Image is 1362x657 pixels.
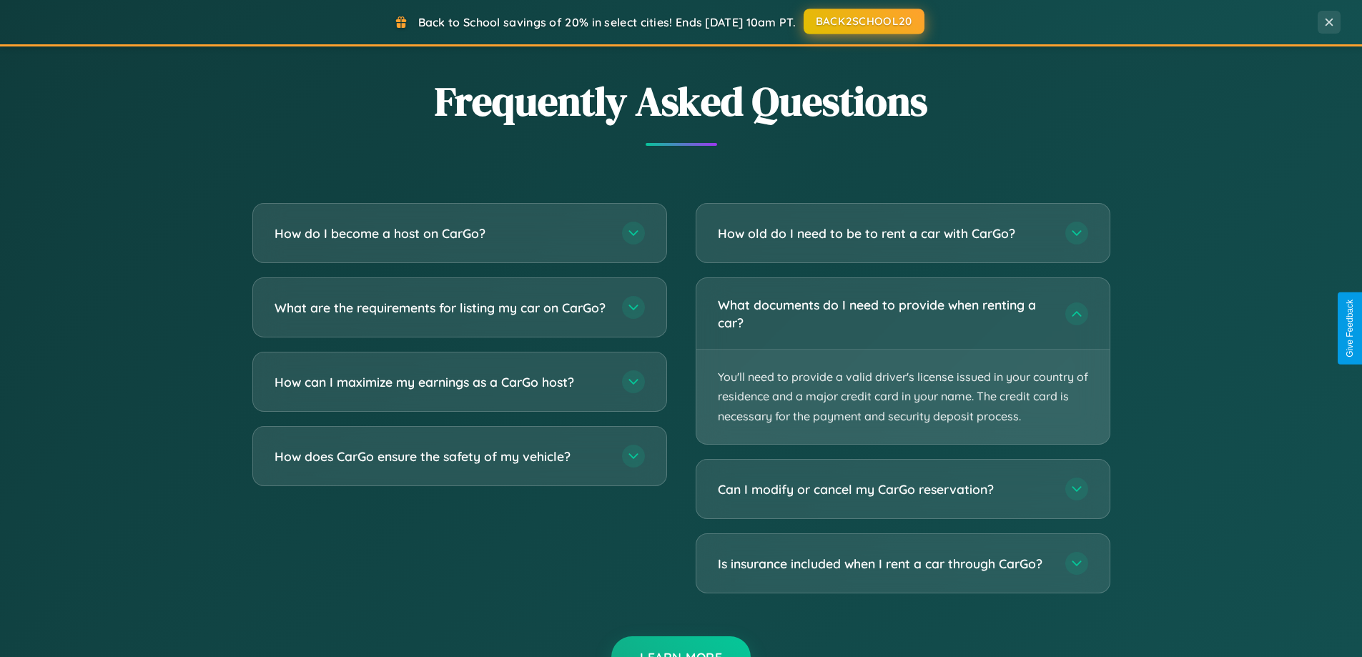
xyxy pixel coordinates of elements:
[275,224,608,242] h3: How do I become a host on CarGo?
[275,373,608,391] h3: How can I maximize my earnings as a CarGo host?
[804,9,924,34] button: BACK2SCHOOL20
[275,448,608,465] h3: How does CarGo ensure the safety of my vehicle?
[718,296,1051,331] h3: What documents do I need to provide when renting a car?
[275,299,608,317] h3: What are the requirements for listing my car on CarGo?
[718,555,1051,573] h3: Is insurance included when I rent a car through CarGo?
[718,480,1051,498] h3: Can I modify or cancel my CarGo reservation?
[418,15,796,29] span: Back to School savings of 20% in select cities! Ends [DATE] 10am PT.
[696,350,1110,444] p: You'll need to provide a valid driver's license issued in your country of residence and a major c...
[1345,300,1355,357] div: Give Feedback
[718,224,1051,242] h3: How old do I need to be to rent a car with CarGo?
[252,74,1110,129] h2: Frequently Asked Questions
